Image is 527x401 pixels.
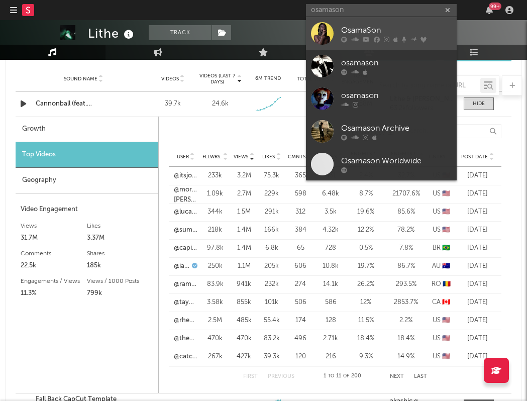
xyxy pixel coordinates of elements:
[260,207,283,217] div: 291k
[260,261,283,271] div: 205k
[288,334,313,344] div: 496
[87,220,153,232] div: Likes
[87,275,153,287] div: Views / 1000 Posts
[442,317,450,324] span: 🇺🇸
[233,279,255,289] div: 941k
[199,73,236,85] span: Videos (last 7 days)
[318,279,343,289] div: 14.1k
[288,243,313,253] div: 65
[174,316,197,326] a: @rhegancoursey
[341,122,452,134] div: Osamason Archive
[341,24,452,36] div: OsamaSon
[459,352,496,362] div: [DATE]
[174,171,197,181] a: @itsjosefalero
[388,189,424,199] div: 21707.6 %
[233,334,255,344] div: 470k
[442,245,450,251] span: 🇧🇷
[318,297,343,308] div: 586
[388,279,424,289] div: 293.5 %
[36,99,132,109] a: Cannonball (feat. [PERSON_NAME])
[294,99,337,109] div: 31.7M
[388,334,424,344] div: 18.4 %
[429,352,454,362] div: US
[260,225,283,235] div: 166k
[348,316,383,326] div: 11.5 %
[288,352,313,362] div: 120
[174,261,189,271] a: @iamlithe
[288,279,313,289] div: 274
[16,142,158,168] div: Top Videos
[212,99,229,109] div: 24.6k
[202,189,228,199] div: 1.09k
[21,260,87,272] div: 22.5k
[318,261,343,271] div: 10.8k
[348,261,383,271] div: 19.7 %
[288,316,313,326] div: 174
[233,171,255,181] div: 3.2M
[174,207,197,217] a: @lucascaridadbateman
[306,17,457,50] a: OsamaSon
[174,352,197,362] a: @catchmacie
[21,275,87,287] div: Engagements / Views
[388,316,424,326] div: 2.2 %
[459,243,496,253] div: [DATE]
[318,316,343,326] div: 128
[233,297,255,308] div: 855k
[489,3,501,10] div: 99 +
[260,297,283,308] div: 101k
[429,207,454,217] div: US
[260,316,283,326] div: 55.4k
[459,207,496,217] div: [DATE]
[461,154,488,160] span: Post Date
[459,171,496,181] div: [DATE]
[341,57,452,69] div: osamason
[459,297,496,308] div: [DATE]
[343,374,349,378] span: of
[87,232,153,244] div: 3.37M
[341,155,452,167] div: Osamason Worldwide
[288,225,313,235] div: 384
[348,225,383,235] div: 12.2 %
[388,225,424,235] div: 78.2 %
[328,374,334,378] span: to
[459,189,496,199] div: [DATE]
[388,243,424,253] div: 7.8 %
[21,248,87,260] div: Comments
[202,316,228,326] div: 2.5M
[318,334,343,344] div: 2.71k
[174,185,197,205] a: @more.of.[PERSON_NAME]
[388,261,424,271] div: 86.7 %
[318,352,343,362] div: 216
[174,297,197,308] a: @tay_taaylor
[288,189,313,199] div: 598
[288,207,313,217] div: 312
[21,204,153,216] div: Video Engagement
[348,297,383,308] div: 12 %
[233,189,255,199] div: 2.7M
[202,171,228,181] div: 233k
[174,279,197,289] a: @ramyyabh
[429,297,454,308] div: CA
[233,207,255,217] div: 1.5M
[318,189,343,199] div: 6.48k
[348,334,383,344] div: 18.4 %
[260,352,283,362] div: 39.3k
[202,279,228,289] div: 83.9k
[202,225,228,235] div: 218k
[149,25,212,40] button: Track
[233,316,255,326] div: 485k
[174,334,197,344] a: @theqii_tofitness
[202,352,228,362] div: 267k
[388,297,424,308] div: 2853.7 %
[429,261,454,271] div: AU
[16,168,158,193] div: Geography
[260,243,283,253] div: 6.8k
[288,261,313,271] div: 606
[288,171,313,181] div: 365
[16,117,158,142] div: Growth
[21,287,87,299] div: 11.3%
[486,6,493,14] button: 99+
[288,154,307,160] span: Cmnts.
[306,148,457,180] a: Osamason Worldwide
[442,335,450,342] span: 🇺🇸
